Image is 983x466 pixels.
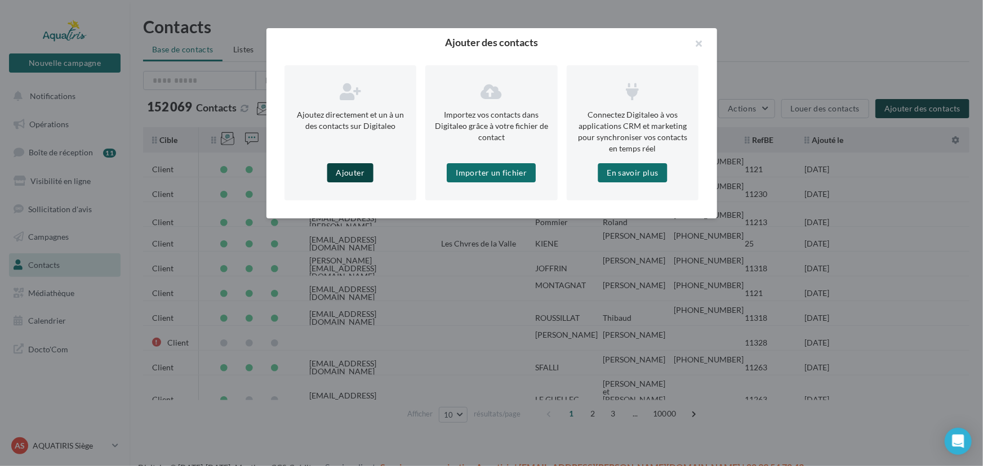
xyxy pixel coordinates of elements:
[327,163,373,182] button: Ajouter
[598,163,668,182] button: En savoir plus
[945,428,972,455] div: Open Intercom Messenger
[447,163,536,182] button: Importer un fichier
[576,109,690,154] p: Connectez Digitaleo à vos applications CRM et marketing pour synchroniser vos contacts en temps réel
[293,109,408,132] p: Ajoutez directement et un à un des contacts sur Digitaleo
[434,109,549,143] p: Importez vos contacts dans Digitaleo grâce à votre fichier de contact
[284,37,699,47] h2: Ajouter des contacts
